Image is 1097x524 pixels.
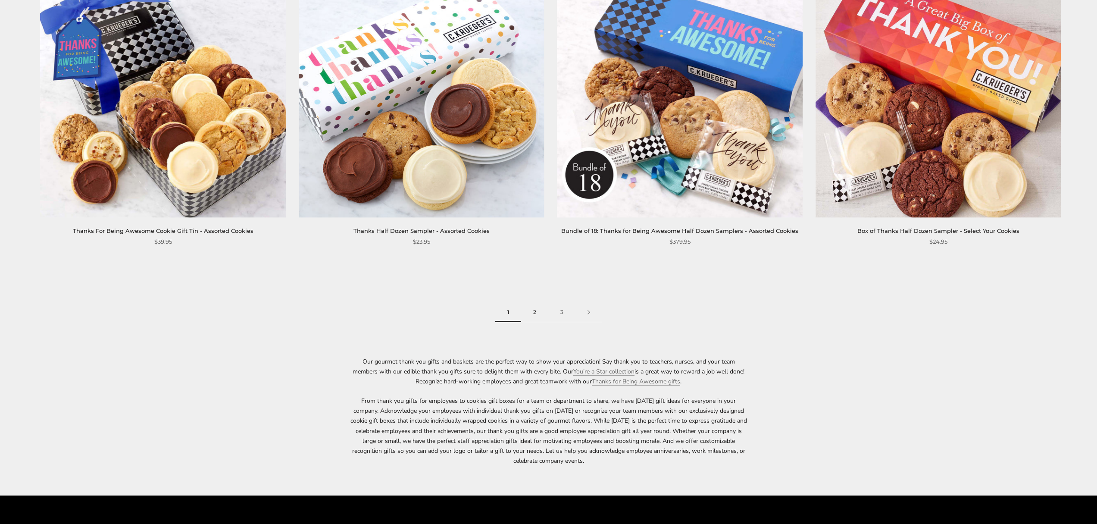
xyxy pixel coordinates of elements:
a: 3 [548,303,575,322]
span: $24.95 [929,237,947,246]
a: Thanks For Being Awesome Cookie Gift Tin - Assorted Cookies [73,227,253,234]
a: Next page [575,303,602,322]
span: $39.95 [154,237,172,246]
a: 2 [521,303,548,322]
a: Box of Thanks Half Dozen Sampler - Select Your Cookies [857,227,1019,234]
a: Thanks Half Dozen Sampler - Assorted Cookies [353,227,490,234]
span: $23.95 [413,237,430,246]
span: $379.95 [669,237,691,246]
a: Thanks for Being Awesome gifts [592,377,680,386]
span: 1 [495,303,521,322]
p: From thank you gifts for employees to cookies gift boxes for a team or department to share, we ha... [350,396,747,466]
iframe: Sign Up via Text for Offers [7,491,89,517]
a: You’re a Star collection [573,367,634,376]
a: Bundle of 18: Thanks for Being Awesome Half Dozen Samplers - Assorted Cookies [561,227,798,234]
p: Our gourmet thank you gifts and baskets are the perfect way to show your appreciation! Say thank ... [350,357,747,386]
